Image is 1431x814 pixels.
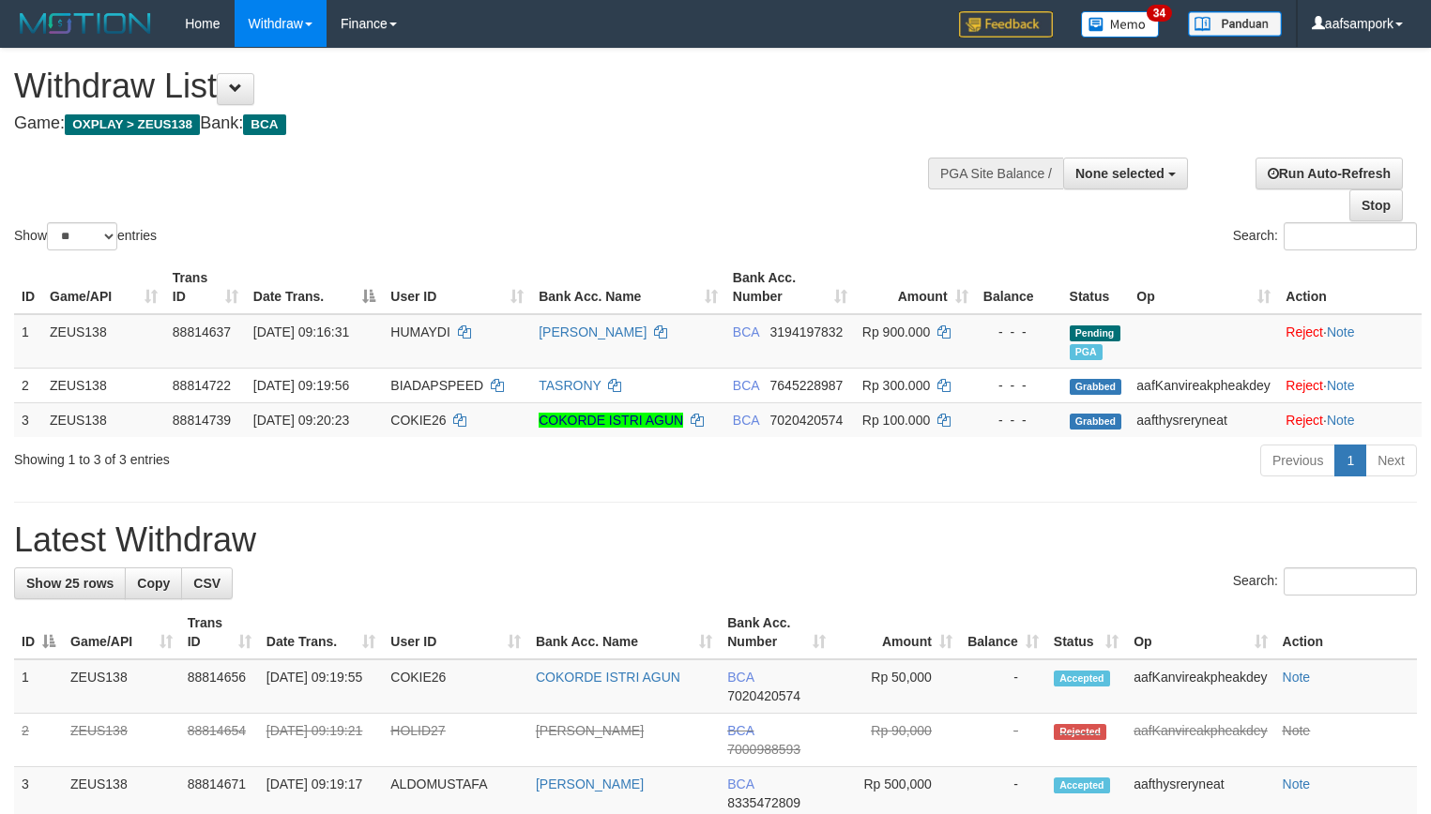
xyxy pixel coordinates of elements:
span: 88814722 [173,378,231,393]
td: 3 [14,402,42,437]
a: Note [1327,378,1355,393]
th: ID: activate to sort column descending [14,606,63,659]
label: Show entries [14,222,157,250]
span: Copy 7020420574 to clipboard [727,688,800,703]
th: Balance [976,261,1062,314]
div: PGA Site Balance / [928,158,1063,189]
th: Amount: activate to sort column ascending [855,261,976,314]
td: aafKanvireakpheakdey [1126,714,1274,767]
span: 88814739 [173,413,231,428]
th: Date Trans.: activate to sort column ascending [259,606,384,659]
h4: Game: Bank: [14,114,936,133]
a: Note [1327,413,1355,428]
th: Game/API: activate to sort column ascending [63,606,180,659]
th: Bank Acc. Number: activate to sort column ascending [725,261,855,314]
td: - [960,659,1046,714]
img: panduan.png [1188,11,1282,37]
a: Note [1283,670,1311,685]
th: Trans ID: activate to sort column ascending [165,261,246,314]
th: Status [1062,261,1130,314]
img: Button%20Memo.svg [1081,11,1160,38]
input: Search: [1284,567,1417,595]
th: Balance: activate to sort column ascending [960,606,1046,659]
th: Date Trans.: activate to sort column descending [246,261,384,314]
span: Copy 7645228987 to clipboard [770,378,844,393]
span: Rp 100.000 [862,413,930,428]
td: 2 [14,368,42,402]
td: [DATE] 09:19:55 [259,659,384,714]
a: [PERSON_NAME] [536,776,644,791]
a: Note [1283,723,1311,738]
a: CSV [181,567,233,599]
span: BIADAPSPEED [390,378,483,393]
td: Rp 90,000 [833,714,960,767]
div: - - - [983,376,1055,395]
span: Copy [137,576,170,591]
a: Copy [125,567,182,599]
button: None selected [1063,158,1188,189]
h1: Latest Withdraw [14,521,1417,559]
td: ZEUS138 [42,402,165,437]
span: Show 25 rows [26,576,114,591]
select: Showentries [47,222,117,250]
span: BCA [727,776,754,791]
td: COKIE26 [383,659,528,714]
td: Rp 50,000 [833,659,960,714]
span: Rp 300.000 [862,378,930,393]
span: BCA [733,378,759,393]
a: Reject [1286,378,1323,393]
span: Grabbed [1070,414,1122,430]
a: [PERSON_NAME] [539,324,647,339]
span: Copy 7020420574 to clipboard [770,413,844,428]
td: 1 [14,314,42,369]
td: 88814656 [180,659,259,714]
span: BCA [733,413,759,428]
span: BCA [727,723,754,738]
h1: Withdraw List [14,68,936,105]
a: Show 25 rows [14,567,126,599]
th: Op: activate to sort column ascending [1129,261,1278,314]
a: [PERSON_NAME] [536,723,644,738]
td: aafKanvireakpheakdey [1129,368,1278,402]
a: Next [1365,445,1417,476]
th: Op: activate to sort column ascending [1126,606,1274,659]
td: ZEUS138 [63,714,180,767]
input: Search: [1284,222,1417,250]
span: [DATE] 09:16:31 [253,324,349,339]
th: Bank Acc. Number: activate to sort column ascending [720,606,833,659]
td: · [1278,314,1422,369]
span: Copy 8335472809 to clipboard [727,795,800,810]
td: aafKanvireakpheakdey [1126,659,1274,714]
td: - [960,714,1046,767]
img: MOTION_logo.png [14,9,157,38]
span: Rejected [1054,724,1106,740]
span: COKIE26 [390,413,446,428]
th: Status: activate to sort column ascending [1046,606,1126,659]
td: 1 [14,659,63,714]
th: Bank Acc. Name: activate to sort column ascending [531,261,725,314]
span: Accepted [1054,671,1110,686]
label: Search: [1233,222,1417,250]
span: OXPLAY > ZEUS138 [65,114,200,135]
span: BCA [733,324,759,339]
a: COKORDE ISTRI AGUN [536,670,680,685]
span: Rp 900.000 [862,324,930,339]
span: BCA [727,670,754,685]
span: Pending [1070,325,1120,341]
div: Showing 1 to 3 of 3 entries [14,443,582,469]
td: [DATE] 09:19:21 [259,714,384,767]
span: 88814637 [173,324,231,339]
span: Copy 3194197832 to clipboard [770,324,844,339]
span: 34 [1147,5,1172,22]
td: · [1278,368,1422,402]
span: HUMAYDI [390,324,450,339]
a: Previous [1260,445,1335,476]
th: User ID: activate to sort column ascending [383,261,531,314]
th: Amount: activate to sort column ascending [833,606,960,659]
a: 1 [1334,445,1366,476]
span: [DATE] 09:20:23 [253,413,349,428]
a: Run Auto-Refresh [1256,158,1403,189]
a: Reject [1286,324,1323,339]
td: 2 [14,714,63,767]
th: Trans ID: activate to sort column ascending [180,606,259,659]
